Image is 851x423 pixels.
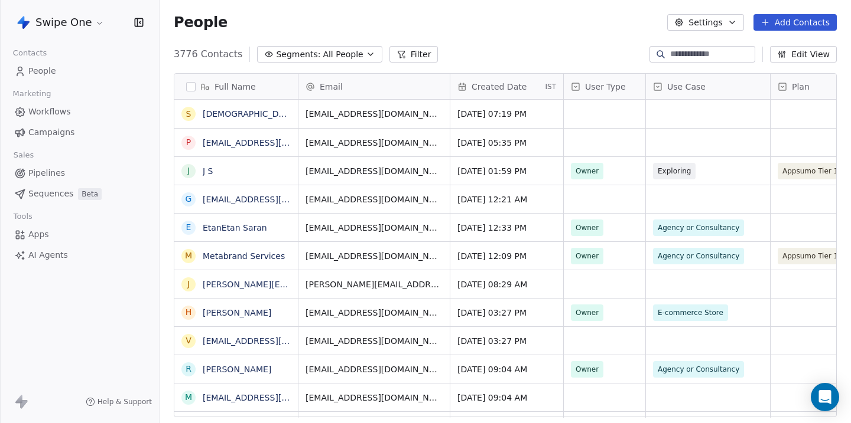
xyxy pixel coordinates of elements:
span: Apps [28,228,49,241]
span: Email [320,81,343,93]
span: [DATE] 07:19 PM [457,108,556,120]
span: Full Name [215,81,256,93]
span: [EMAIL_ADDRESS][DOMAIN_NAME] [306,335,443,347]
span: Owner [576,222,599,234]
a: [PERSON_NAME] [203,308,271,317]
a: [PERSON_NAME] [203,365,271,374]
div: j [187,278,190,290]
a: Workflows [9,102,150,122]
span: Created Date [472,81,527,93]
div: User Type [564,74,645,99]
span: Contacts [8,44,52,62]
span: All People [323,48,363,61]
span: Plan [792,81,810,93]
span: [EMAIL_ADDRESS][DOMAIN_NAME] [306,363,443,375]
a: EtanEtan Saran [203,223,267,232]
span: Owner [576,307,599,319]
span: [DATE] 05:35 PM [457,137,556,149]
span: E-commerce Store [658,307,723,319]
span: Owner [576,363,599,375]
a: AI Agents [9,245,150,265]
span: [DATE] 01:59 PM [457,165,556,177]
span: Use Case [667,81,706,93]
span: User Type [585,81,626,93]
div: Full Name [174,74,298,99]
span: People [28,65,56,77]
span: [EMAIL_ADDRESS][DOMAIN_NAME] [306,194,443,205]
span: [EMAIL_ADDRESS][DOMAIN_NAME] [306,222,443,234]
a: Metabrand Services [203,251,285,261]
span: [EMAIL_ADDRESS][DOMAIN_NAME] [306,307,443,319]
div: g [186,193,192,205]
div: grid [174,100,298,418]
button: Swipe One [14,12,107,32]
a: J S [203,166,213,176]
span: [PERSON_NAME][EMAIL_ADDRESS][PERSON_NAME][DOMAIN_NAME] [306,278,443,290]
div: M [185,250,192,262]
a: People [9,61,150,81]
span: Segments: [276,48,320,61]
img: Swipe%20One%20Logo%201-1.svg [17,15,31,29]
div: p [186,136,191,149]
span: [DATE] 03:27 PM [457,307,556,319]
span: [EMAIL_ADDRESS][DOMAIN_NAME] [306,108,443,120]
a: [DEMOGRAPHIC_DATA] Personal [203,109,334,119]
a: SequencesBeta [9,184,150,204]
span: Tools [8,208,37,225]
span: People [174,14,228,31]
span: Sales [8,146,39,164]
span: [DATE] 12:09 PM [457,250,556,262]
a: Apps [9,225,150,244]
a: [PERSON_NAME][EMAIL_ADDRESS][PERSON_NAME][DOMAIN_NAME] [203,280,485,289]
span: [EMAIL_ADDRESS][DOMAIN_NAME] [306,392,443,404]
span: 3776 Contacts [174,47,242,61]
span: Owner [576,165,599,177]
button: Add Contacts [753,14,837,31]
div: J [187,165,190,177]
span: [DATE] 03:27 PM [457,335,556,347]
div: Open Intercom Messenger [811,383,839,411]
span: Exploring [658,165,691,177]
span: Appsumo Tier 1 [782,250,838,262]
div: Email [298,74,450,99]
span: [DATE] 09:04 AM [457,392,556,404]
span: Workflows [28,106,71,118]
a: Campaigns [9,123,150,142]
div: S [186,108,191,120]
span: Help & Support [98,397,152,406]
div: E [186,221,191,234]
span: AI Agents [28,249,68,261]
span: [EMAIL_ADDRESS][DOMAIN_NAME] [306,250,443,262]
div: Use Case [646,74,770,99]
span: [EMAIL_ADDRESS][DOMAIN_NAME] [306,137,443,149]
span: [DATE] 12:21 AM [457,194,556,205]
span: IST [545,82,556,91]
button: Settings [667,14,743,31]
span: Appsumo Tier 1 [782,165,838,177]
a: [EMAIL_ADDRESS][DOMAIN_NAME] [203,138,347,147]
button: Filter [389,46,439,63]
div: v [186,335,191,347]
span: Pipelines [28,167,65,179]
span: [DATE] 12:33 PM [457,222,556,234]
div: Created DateIST [450,74,563,99]
span: Swipe One [35,15,92,30]
a: [EMAIL_ADDRESS][DOMAIN_NAME] [203,336,347,346]
div: m [185,391,192,404]
span: [DATE] 09:04 AM [457,363,556,375]
span: Agency or Consultancy [658,363,739,375]
span: Sequences [28,188,73,200]
span: Owner [576,250,599,262]
span: [DATE] 08:29 AM [457,278,556,290]
span: Agency or Consultancy [658,222,739,234]
a: [EMAIL_ADDRESS][DOMAIN_NAME] [203,393,347,402]
a: [EMAIL_ADDRESS][DOMAIN_NAME] [203,195,347,204]
span: Marketing [8,85,56,103]
div: H [186,306,192,319]
button: Edit View [770,46,837,63]
div: R [186,363,191,375]
span: Campaigns [28,126,74,139]
span: Agency or Consultancy [658,250,739,262]
span: [EMAIL_ADDRESS][DOMAIN_NAME] [306,165,443,177]
a: Help & Support [86,397,152,406]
